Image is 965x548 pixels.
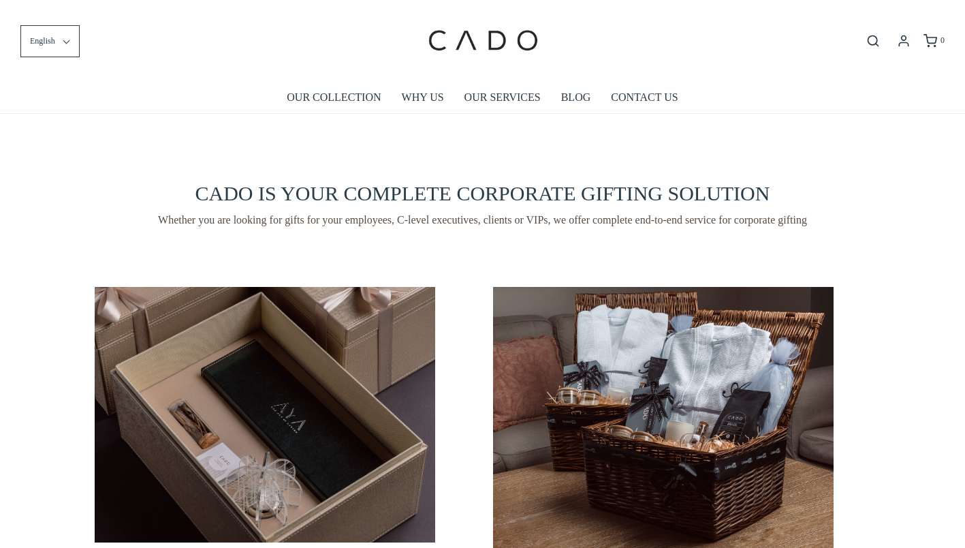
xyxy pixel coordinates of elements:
a: BLOG [561,82,591,113]
a: WHY US [402,82,444,113]
button: Open search bar [861,33,885,48]
img: vancleef_fja5190v111657354892119-1-1657819375419.jpg [95,287,435,543]
a: CONTACT US [611,82,678,113]
span: English [30,35,55,48]
span: Whether you are looking for gifts for your employees, C-level executives, clients or VIPs, we off... [95,212,871,228]
a: OUR SERVICES [464,82,541,113]
img: cadogifting [424,10,540,72]
a: 0 [922,34,945,48]
span: CADO IS YOUR COMPLETE CORPORATE GIFTING SOLUTION [195,182,770,204]
button: English [20,25,80,57]
a: OUR COLLECTION [287,82,381,113]
span: 0 [940,35,945,45]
